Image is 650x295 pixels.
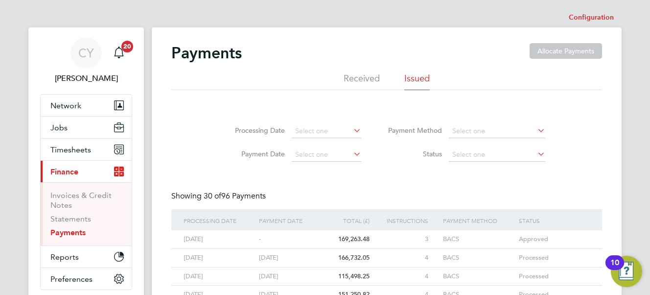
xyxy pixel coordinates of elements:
span: [DATE] [184,235,203,243]
span: Reports [50,252,79,262]
span: Carol Young [40,73,132,84]
label: Payment Method [386,126,442,135]
label: Payment Date [229,149,285,158]
button: Finance [41,161,132,182]
a: CY[PERSON_NAME] [40,37,132,84]
input: Select one [292,148,361,162]
h2: Payments [171,43,242,63]
div: Approved [516,230,582,248]
button: Open Resource Center, 10 new notifications [611,256,642,287]
button: Preferences [41,268,132,290]
a: [DATE][DATE]115,498.254BACSProcessed [181,267,582,275]
input: Select one [292,124,361,138]
div: PAYMENT DATE [256,209,322,232]
span: [DATE] [184,253,203,262]
div: Processed [516,249,582,267]
div: 115,498.25 [323,268,372,286]
button: Timesheets [41,139,132,160]
span: [DATE] [184,272,203,280]
div: 4 [382,249,431,267]
a: 20 [109,37,129,69]
li: Configuration [569,8,614,27]
a: Invoices & Credit Notes [50,191,112,210]
label: Processing Date [229,126,285,135]
div: 169,263.48 [323,230,372,248]
div: Finance [41,182,132,246]
a: Payments [50,228,86,237]
span: 20 [121,41,133,52]
div: PROCESSING DATE [181,209,247,232]
div: 4 [382,268,431,286]
span: Finance [50,167,78,176]
div: 3 [382,230,431,248]
button: Reports [41,246,132,268]
div: - [256,230,322,248]
button: Allocate Payments [530,43,602,59]
span: Jobs [50,123,68,132]
div: STATUS [516,209,582,232]
li: Issued [404,73,430,90]
div: INSTRUCTIONS [382,209,431,232]
a: [DATE]-169,263.483BACSApproved [181,230,582,238]
div: [DATE] [256,268,322,286]
a: [DATE][DATE]151,250.824BACSProcessed [181,285,582,294]
div: TOTAL (£) [323,209,372,232]
span: 30 of [204,191,221,201]
div: PAYMENT METHOD [441,209,506,232]
div: 10 [610,263,619,275]
input: Select one [449,148,545,162]
div: BACS [441,230,506,248]
span: Network [50,101,81,110]
input: Select one [449,124,545,138]
div: BACS [441,249,506,267]
button: Network [41,95,132,116]
label: Status [386,149,442,158]
a: [DATE][DATE]166,732.054BACSProcessed [181,248,582,257]
span: Timesheets [50,145,91,154]
div: [DATE] [256,249,322,267]
li: Received [344,73,380,90]
a: Statements [50,214,91,223]
span: 96 Payments [204,191,266,201]
span: CY [78,47,94,59]
button: Jobs [41,117,132,138]
span: Preferences [50,274,93,284]
div: 166,732.05 [323,249,372,267]
div: BACS [441,268,506,286]
div: Processed [516,268,582,286]
div: Showing [171,191,268,201]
